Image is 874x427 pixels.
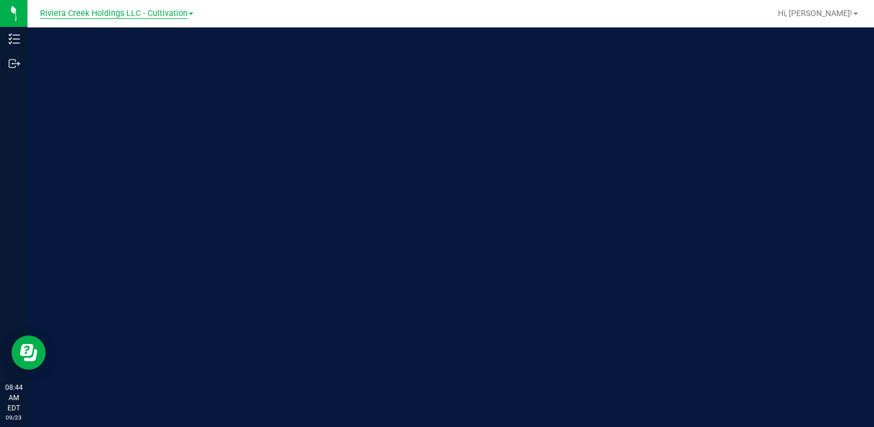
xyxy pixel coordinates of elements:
[5,413,22,422] p: 09/23
[40,9,188,19] span: Riviera Creek Holdings LLC - Cultivation
[11,335,46,370] iframe: Resource center
[5,382,22,413] p: 08:44 AM EDT
[9,58,20,69] inline-svg: Outbound
[9,33,20,45] inline-svg: Inventory
[778,9,852,18] span: Hi, [PERSON_NAME]!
